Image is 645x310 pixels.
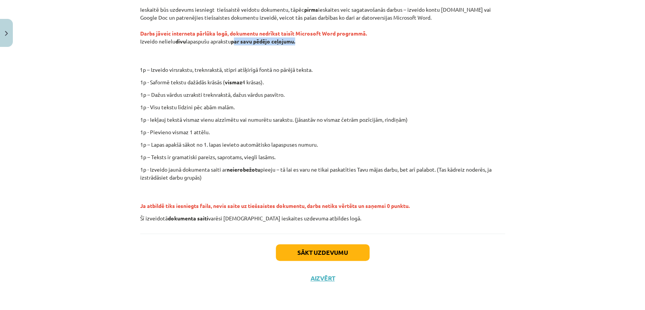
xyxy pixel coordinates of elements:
[140,166,505,181] p: 1p - Izveido jaunā dokumenta saiti ar pieeju – tā lai es varu ne tikai paskatīties Tavu mājas dar...
[227,166,260,173] strong: neierobežotu
[5,31,8,36] img: icon-close-lesson-0947bae3869378f0d4975bcd49f059093ad1ed9edebbc8119c70593378902aed.svg
[225,79,242,85] strong: vismaz
[183,66,512,74] p: 1p – Izveido virsrakstu, treknrakstā, stipri atšķirīgā fontā no pārējā teksta.
[140,91,505,99] p: 1p – Dažus vārdus uzraksti treknrakstā, dažus vārdus pasvītro.
[276,244,370,261] button: Sākt uzdevumu
[168,215,208,222] strong: dokumenta saiti
[140,214,505,222] p: Šī izveidotā varēsi [DEMOGRAPHIC_DATA] ieskaites uzdevuma atbildes logā.
[308,274,337,282] button: Aizvērt
[231,38,295,45] strong: par savu pēdējo ceļojumu.
[140,78,505,86] p: 1p - Saformē tekstu dažādās krāsās ( 4 krāsas).
[140,30,367,37] strong: Darbs jāveic interneta pārlūka logā, dokumentu nedrīkst taisīt Microsoft Word programmā.
[140,153,505,161] p: 1p – Teksts ir gramatiski pareizs, saprotams, viegli lasāms.
[140,141,505,149] p: 1p – Lapas apakšā sākot no 1. lapas ievieto automātisko lapaspuses numuru.
[140,103,505,111] p: 1p - Visu tekstu līdzini pēc abām malām.
[140,202,410,209] span: Ja atbildē tiks iesniegts fails, nevis saite uz tiešsaistes dokumentu, darbs netiks vērtēts un sa...
[175,38,186,45] strong: divu
[140,128,505,136] p: 1p - Pievieno vismaz 1 attēlu.
[140,6,505,61] p: Ieskaitē būs uzdevums iesniegt tiešsaistē veidotu dokumentu, tāpēc ieskaites veic sagatavošanās d...
[304,6,318,13] strong: pirms
[140,116,505,124] p: 1p - Iekļauj tekstā vismaz vienu aizzīmētu vai numurētu sarakstu. (jāsastāv no vismaz četrām pozī...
